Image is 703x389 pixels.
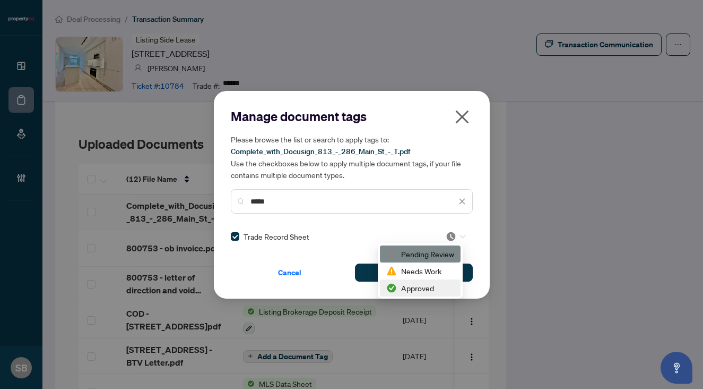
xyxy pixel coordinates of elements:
button: Open asap [661,352,692,384]
span: close [454,108,471,125]
div: Pending Review [380,246,461,263]
span: Pending Review [446,231,466,242]
img: status [386,266,397,276]
h5: Please browse the list or search to apply tags to: Use the checkboxes below to apply multiple doc... [231,133,473,181]
div: Needs Work [386,265,454,277]
span: Trade Record Sheet [244,231,309,242]
img: status [386,283,397,293]
div: Approved [386,282,454,294]
span: Cancel [278,264,301,281]
h2: Manage document tags [231,108,473,125]
img: status [446,231,456,242]
button: Cancel [231,264,349,282]
div: Pending Review [386,248,454,260]
div: Approved [380,280,461,297]
img: status [386,249,397,259]
span: close [458,198,466,205]
button: Save [355,264,473,282]
div: Needs Work [380,263,461,280]
span: Complete_with_Docusign_813_-_286_Main_St_-_T.pdf [231,147,410,156]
